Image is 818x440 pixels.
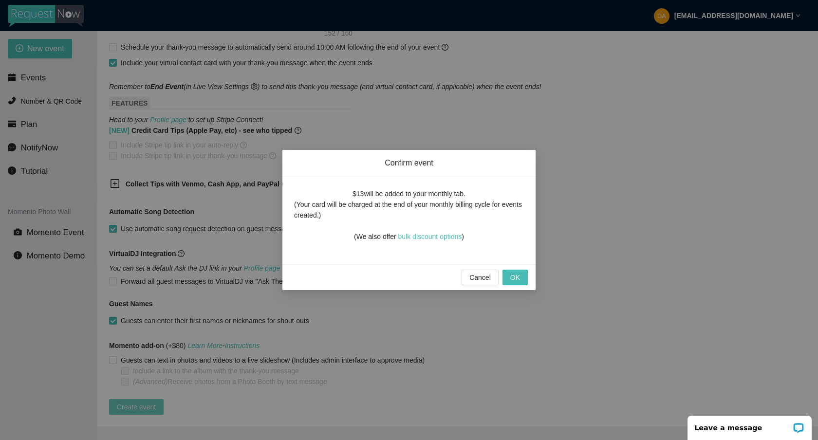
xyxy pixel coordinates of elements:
span: Confirm event [294,158,524,168]
iframe: LiveChat chat widget [681,409,818,440]
span: Cancel [469,272,491,283]
button: OK [502,270,528,285]
div: (Your card will be charged at the end of your monthly billing cycle for events created.) [294,199,524,220]
a: bulk discount options [398,233,462,240]
span: OK [510,272,520,283]
button: Cancel [462,270,499,285]
div: $13 will be added to your monthly tab. [353,188,465,199]
div: (We also offer ) [354,220,464,242]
